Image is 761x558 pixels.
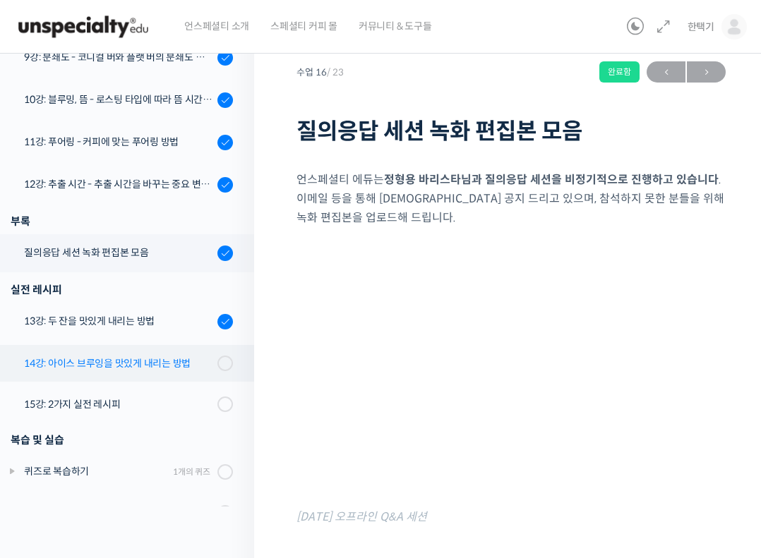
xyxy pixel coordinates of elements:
[24,134,213,150] div: 11강: 푸어링 - 커피에 맞는 푸어링 방법
[24,396,213,412] div: 15강: 2가지 실전 레시피
[93,441,182,476] a: 대화
[24,49,213,65] div: 9강: 분쇄도 - 코니컬 버와 플랫 버의 분쇄도 차이는 왜 추출 결과물에 영향을 미치는가
[296,68,344,77] span: 수업 16
[384,172,719,187] strong: 정형용 바리스타님과 질의응답 세션을 비정기적으로 진행하고 있습니다
[24,505,213,521] div: 실습 과제 1: 라이트 로스팅 내추럴 커피 추출 레시피
[24,313,213,329] div: 13강: 두 잔을 맛있게 내리는 방법
[296,118,726,145] h1: 질의응답 세션 녹화 편집본 모음
[44,462,53,473] span: 홈
[688,20,714,33] span: 한택기
[687,63,726,82] span: →
[4,441,93,476] a: 홈
[218,462,235,473] span: 설정
[11,212,233,231] div: 부록
[24,356,213,371] div: 14강: 아이스 브루잉을 맛있게 내리는 방법
[24,463,169,479] div: 퀴즈로 복습하기
[647,63,685,82] span: ←
[687,61,726,83] a: 다음→
[296,170,726,227] p: 언스페셜티 에듀는 . 이메일 등을 통해 [DEMOGRAPHIC_DATA] 공지 드리고 있으며, 참석하지 못한 분들을 위해 녹화 편집본을 업로드해 드립니다.
[11,430,233,449] div: 복습 및 실습
[24,176,213,192] div: 12강: 추출 시간 - 추출 시간을 바꾸는 중요 변수 파헤치기
[647,61,685,83] a: ←이전
[24,92,213,107] div: 10강: 블루밍, 뜸 - 로스팅 타입에 따라 뜸 시간을 다르게 해야 하는 이유
[327,66,344,78] span: / 23
[24,245,213,260] div: 질의응답 세션 녹화 편집본 모음
[11,280,233,299] div: 실전 레시피
[182,441,271,476] a: 설정
[296,509,427,524] mark: [DATE] 오프라인 Q&A 세션
[599,61,640,83] div: 완료함
[129,463,146,474] span: 대화
[173,465,210,478] div: 1개의 퀴즈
